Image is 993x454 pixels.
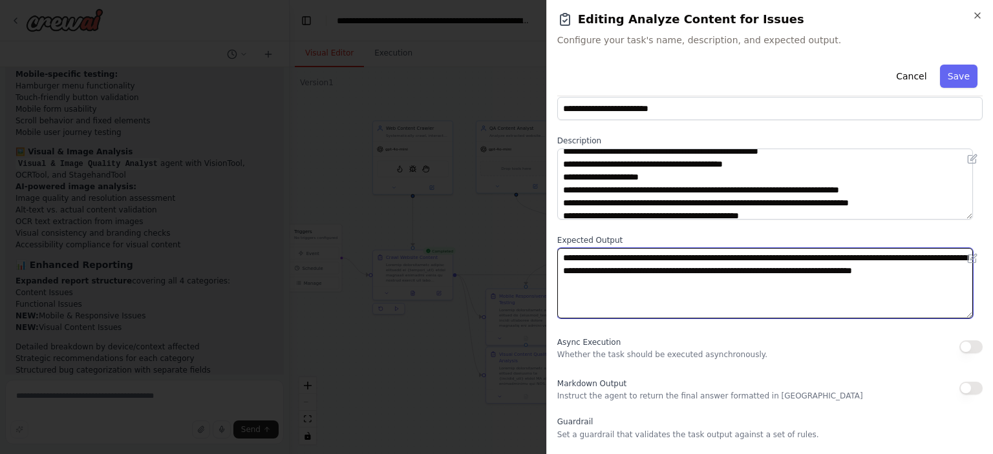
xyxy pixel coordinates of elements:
button: Open in editor [965,151,980,167]
button: Cancel [888,65,934,88]
h2: Editing Analyze Content for Issues [557,10,983,28]
button: Save [940,65,977,88]
label: Description [557,136,983,146]
p: Instruct the agent to return the final answer formatted in [GEOGRAPHIC_DATA] [557,391,863,401]
p: Set a guardrail that validates the task output against a set of rules. [557,429,983,440]
button: Open in editor [965,251,980,266]
p: Whether the task should be executed asynchronously. [557,349,767,360]
span: Async Execution [557,338,621,347]
label: Guardrail [557,417,983,427]
span: Markdown Output [557,379,626,388]
span: Configure your task's name, description, and expected output. [557,34,983,46]
label: Expected Output [557,235,983,245]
